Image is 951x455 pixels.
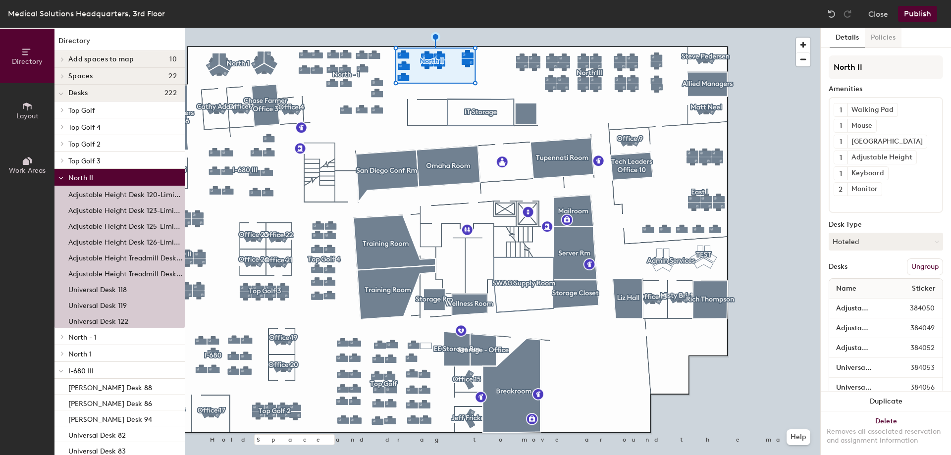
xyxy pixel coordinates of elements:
div: Monitor [847,183,882,196]
button: Help [787,429,810,445]
p: Adjustable Height Desk 125-Limited to 1 Day Reservations Only [68,219,183,231]
span: 1 [840,105,842,115]
button: 1 [834,119,847,132]
span: 2 [839,184,843,195]
span: North II [68,174,93,182]
div: Desk Type [829,221,943,229]
button: Close [868,6,888,22]
span: 384049 [887,323,941,334]
span: 222 [164,89,177,97]
img: Redo [843,9,852,19]
span: Top Golf 4 [68,123,101,132]
span: Spaces [68,72,93,80]
button: Ungroup [907,258,943,275]
div: [GEOGRAPHIC_DATA] [847,135,927,148]
div: Medical Solutions Headquarters, 3rd Floor [8,7,165,20]
button: Policies [865,28,901,48]
span: 1 [840,121,842,131]
span: 1 [840,152,842,163]
img: Undo [827,9,837,19]
button: 1 [834,103,847,116]
p: [PERSON_NAME] Desk 86 [68,397,152,408]
p: Adjustable Height Desk 126-Limited to 1 Day Reservations Only [68,235,183,247]
span: 384056 [887,382,941,393]
p: Universal Desk 82 [68,428,126,440]
button: DeleteRemoves all associated reservation and assignment information [821,411,951,455]
span: Layout [16,112,39,120]
span: 1 [840,137,842,147]
input: Unnamed desk [831,361,887,375]
span: 384053 [887,362,941,373]
div: Walking Pad [847,103,898,116]
p: Universal Desk 118 [68,283,127,294]
span: North 1 [68,350,92,358]
button: 1 [834,135,847,148]
button: Publish [898,6,937,22]
span: Top Golf 2 [68,140,101,149]
span: 22 [168,72,177,80]
div: Desks [829,263,847,271]
p: Adjustable Height Desk 120-Limited to 1 Day Reservations Only [68,188,183,199]
button: Duplicate [821,392,951,411]
p: Adjustable Height Treadmill Desk 121-Limited to 1 Day Reservations Only [68,251,183,262]
input: Unnamed desk [831,302,886,315]
button: 1 [834,151,847,164]
button: Hoteled [829,233,943,251]
span: 384052 [887,343,941,354]
p: [PERSON_NAME] Desk 94 [68,412,152,424]
p: Adjustable Height Treadmill Desk 124-Limited to 1 Day Reservations Only [68,267,183,278]
span: North - 1 [68,333,97,342]
span: 1 [840,168,842,179]
p: Adjustable Height Desk 123-Limited to 1 Day Reservations Only [68,203,183,215]
span: Work Areas [9,166,46,175]
span: I-680 III [68,367,94,375]
button: 2 [834,183,847,196]
p: [PERSON_NAME] Desk 88 [68,381,152,392]
input: Unnamed desk [831,321,887,335]
input: Unnamed desk [831,381,887,395]
span: Top Golf 3 [68,157,101,165]
button: Details [830,28,865,48]
span: Sticker [907,280,941,298]
h1: Directory [54,36,185,51]
span: Directory [12,57,43,66]
div: Removes all associated reservation and assignment information [827,427,945,445]
button: 1 [834,167,847,180]
div: Mouse [847,119,876,132]
div: Keyboard [847,167,888,180]
div: Amenities [829,85,943,93]
div: Adjustable Height [847,151,916,164]
input: Unnamed desk [831,341,887,355]
span: Top Golf [68,106,95,115]
p: Universal Desk 119 [68,299,127,310]
span: Add spaces to map [68,55,134,63]
span: Desks [68,89,88,97]
span: 384050 [886,303,941,314]
span: 10 [169,55,177,63]
p: Universal Desk 122 [68,314,128,326]
span: Name [831,280,861,298]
